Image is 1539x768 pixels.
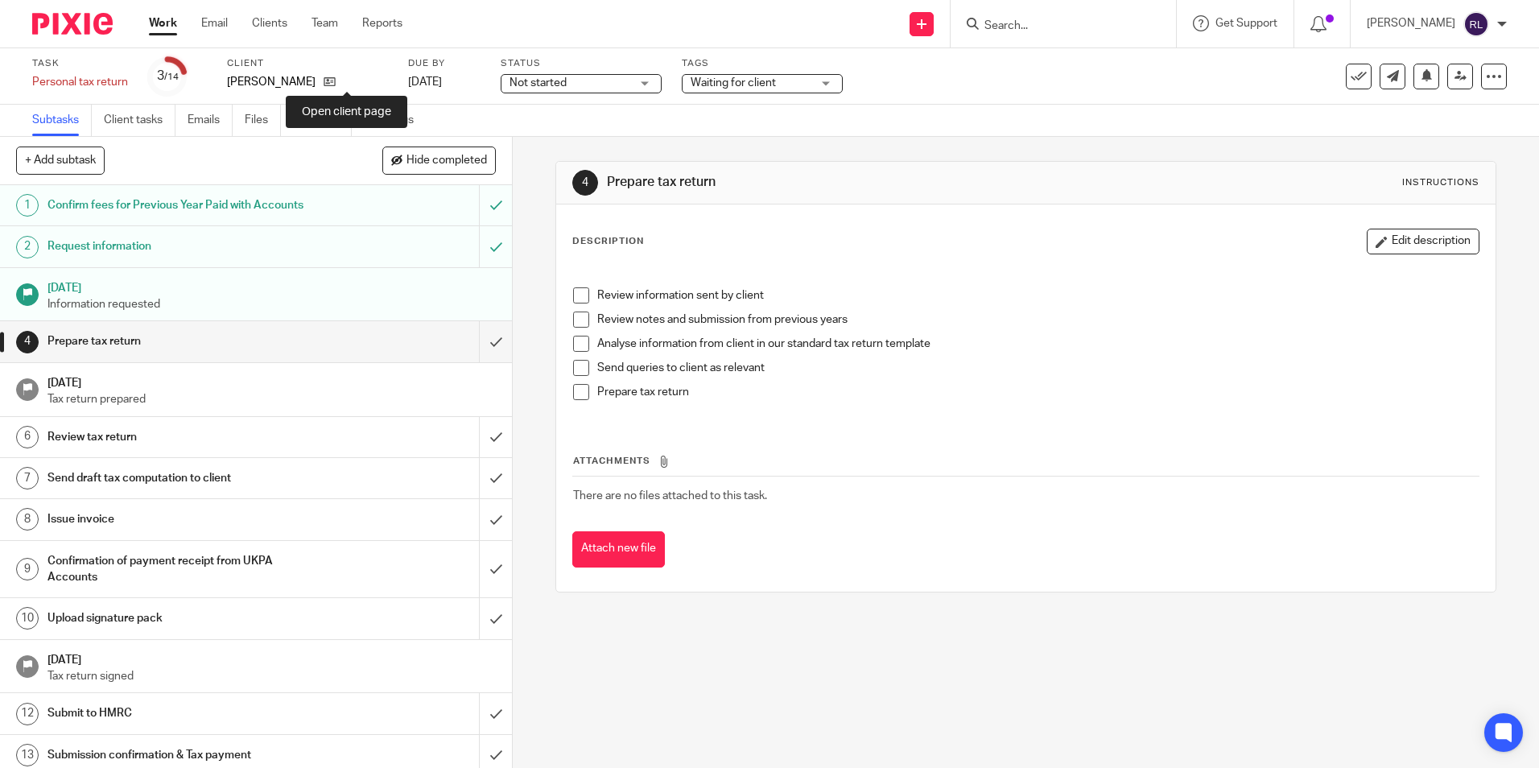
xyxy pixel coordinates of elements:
[16,508,39,531] div: 8
[16,467,39,489] div: 7
[16,607,39,630] div: 10
[382,147,496,174] button: Hide completed
[573,490,767,502] span: There are no files attached to this task.
[227,74,316,90] p: [PERSON_NAME]
[47,507,324,531] h1: Issue invoice
[573,456,650,465] span: Attachments
[16,236,39,258] div: 2
[406,155,487,167] span: Hide completed
[227,57,388,70] label: Client
[1367,229,1479,254] button: Edit description
[252,15,287,31] a: Clients
[16,744,39,766] div: 13
[157,67,179,85] div: 3
[47,549,324,590] h1: Confirmation of payment receipt from UKPA Accounts
[47,391,497,407] p: Tax return prepared
[32,74,128,90] div: Personal tax return
[32,57,128,70] label: Task
[362,15,402,31] a: Reports
[47,701,324,725] h1: Submit to HMRC
[245,105,281,136] a: Files
[1215,18,1277,29] span: Get Support
[16,194,39,217] div: 1
[47,193,324,217] h1: Confirm fees for Previous Year Paid with Accounts
[364,105,426,136] a: Audit logs
[47,425,324,449] h1: Review tax return
[597,312,1478,328] p: Review notes and submission from previous years
[293,105,352,136] a: Notes (0)
[16,558,39,580] div: 9
[1367,15,1455,31] p: [PERSON_NAME]
[16,147,105,174] button: + Add subtask
[47,466,324,490] h1: Send draft tax computation to client
[16,703,39,725] div: 12
[201,15,228,31] a: Email
[47,668,497,684] p: Tax return signed
[597,336,1478,352] p: Analyse information from client in our standard tax return template
[572,235,644,248] p: Description
[682,57,843,70] label: Tags
[1402,176,1479,189] div: Instructions
[312,15,338,31] a: Team
[408,76,442,88] span: [DATE]
[47,606,324,630] h1: Upload signature pack
[47,234,324,258] h1: Request information
[607,174,1060,191] h1: Prepare tax return
[164,72,179,81] small: /14
[510,77,567,89] span: Not started
[597,360,1478,376] p: Send queries to client as relevant
[1463,11,1489,37] img: svg%3E
[47,743,324,767] h1: Submission confirmation & Tax payment
[47,296,497,312] p: Information requested
[572,170,598,196] div: 4
[16,426,39,448] div: 6
[149,15,177,31] a: Work
[597,384,1478,400] p: Prepare tax return
[47,276,497,296] h1: [DATE]
[572,531,665,568] button: Attach new file
[47,648,497,668] h1: [DATE]
[104,105,175,136] a: Client tasks
[983,19,1128,34] input: Search
[188,105,233,136] a: Emails
[501,57,662,70] label: Status
[32,13,113,35] img: Pixie
[408,57,481,70] label: Due by
[16,331,39,353] div: 4
[47,371,497,391] h1: [DATE]
[32,105,92,136] a: Subtasks
[597,287,1478,303] p: Review information sent by client
[47,329,324,353] h1: Prepare tax return
[691,77,776,89] span: Waiting for client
